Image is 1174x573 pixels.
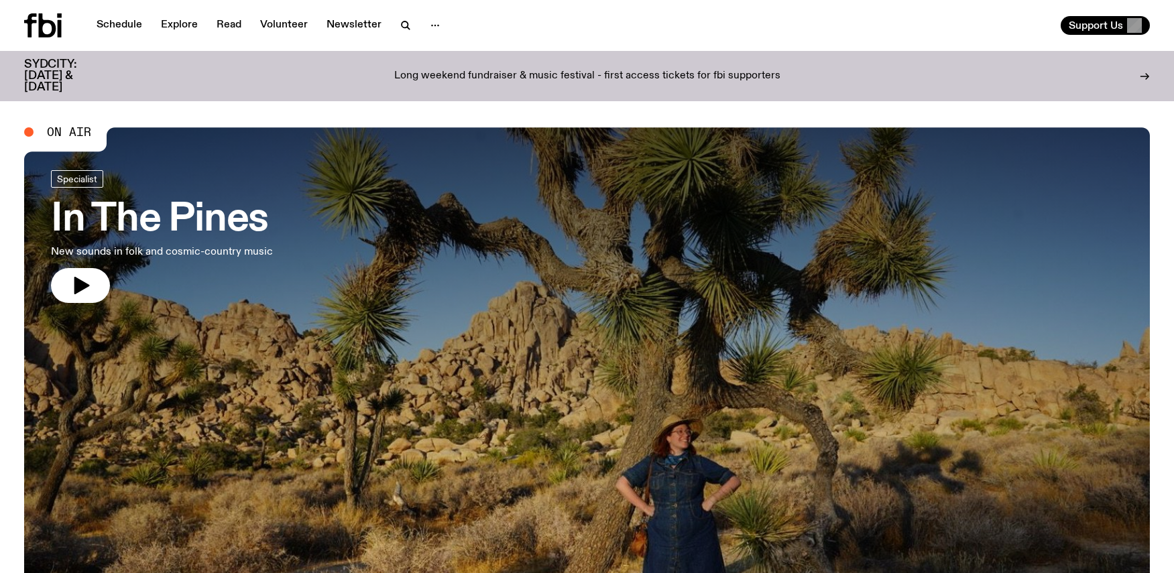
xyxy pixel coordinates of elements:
[1069,19,1123,31] span: Support Us
[47,126,91,138] span: On Air
[51,201,273,239] h3: In The Pines
[24,59,110,93] h3: SYDCITY: [DATE] & [DATE]
[153,16,206,35] a: Explore
[1061,16,1150,35] button: Support Us
[209,16,249,35] a: Read
[252,16,316,35] a: Volunteer
[89,16,150,35] a: Schedule
[51,170,273,303] a: In The PinesNew sounds in folk and cosmic-country music
[318,16,390,35] a: Newsletter
[394,70,780,82] p: Long weekend fundraiser & music festival - first access tickets for fbi supporters
[57,174,97,184] span: Specialist
[51,170,103,188] a: Specialist
[51,244,273,260] p: New sounds in folk and cosmic-country music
